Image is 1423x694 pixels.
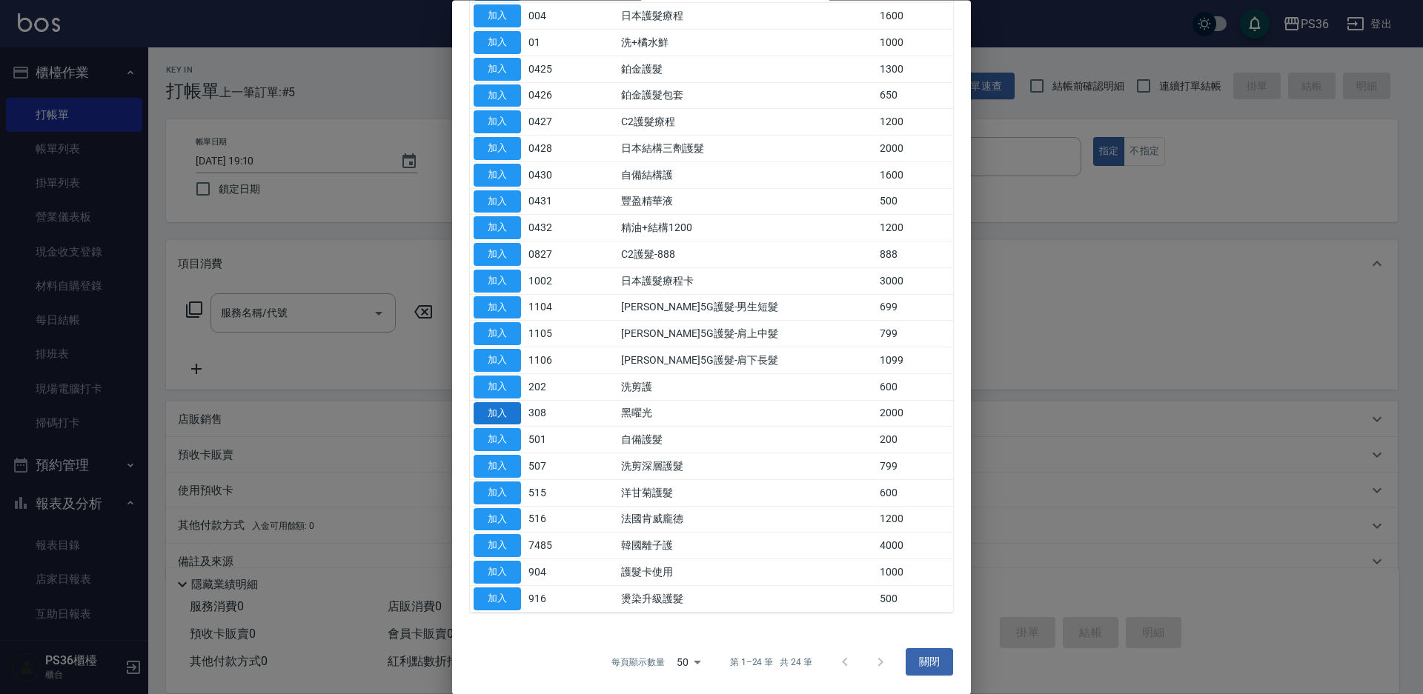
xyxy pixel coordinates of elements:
button: 加入 [474,456,521,478]
td: 護髮卡使用 [617,559,876,586]
td: 鉑金護髮包套 [617,83,876,110]
td: 650 [876,83,953,110]
td: 1106 [525,347,574,374]
td: [PERSON_NAME]5G護髮-男生短髮 [617,295,876,321]
td: 2000 [876,401,953,427]
button: 加入 [474,429,521,452]
td: 01 [525,30,574,56]
td: C2護髮-888 [617,241,876,268]
td: 600 [876,480,953,507]
td: 1002 [525,268,574,295]
button: 加入 [474,350,521,373]
button: 加入 [474,323,521,346]
button: 加入 [474,138,521,161]
p: 第 1–24 筆 共 24 筆 [730,655,812,669]
td: 日本結構三劑護髮 [617,136,876,162]
button: 加入 [474,376,521,398]
td: 韓國離子護 [617,533,876,559]
td: 1600 [876,162,953,189]
td: 916 [525,586,574,613]
td: 燙染升級護髮 [617,586,876,613]
td: 黑曜光 [617,401,876,427]
td: 799 [876,321,953,347]
td: 日本護髮療程 [617,3,876,30]
td: 洗+橘水鮮 [617,30,876,56]
td: 精油+結構1200 [617,215,876,241]
div: 50 [671,642,706,682]
td: 0827 [525,241,574,268]
td: 699 [876,295,953,321]
td: 500 [876,189,953,216]
button: 加入 [474,270,521,293]
button: 加入 [474,481,521,504]
td: 516 [525,507,574,533]
td: 1300 [876,56,953,83]
button: 加入 [474,190,521,213]
td: 500 [876,586,953,613]
button: 加入 [474,508,521,531]
button: 加入 [474,561,521,584]
td: 1099 [876,347,953,374]
td: 0431 [525,189,574,216]
button: 加入 [474,244,521,267]
td: 799 [876,453,953,480]
td: C2護髮療程 [617,109,876,136]
td: 法國肯威龐德 [617,507,876,533]
td: 515 [525,480,574,507]
td: 豐盈精華液 [617,189,876,216]
td: 0428 [525,136,574,162]
td: 鉑金護髮 [617,56,876,83]
button: 加入 [474,111,521,134]
td: [PERSON_NAME]5G護髮-肩下長髮 [617,347,876,374]
td: 1200 [876,215,953,241]
button: 加入 [474,587,521,610]
td: 1200 [876,109,953,136]
button: 加入 [474,32,521,55]
td: 600 [876,374,953,401]
button: 加入 [474,402,521,425]
td: 200 [876,427,953,453]
td: 0427 [525,109,574,136]
button: 加入 [474,84,521,107]
button: 加入 [474,217,521,240]
td: 1000 [876,559,953,586]
p: 每頁顯示數量 [611,655,665,669]
td: 004 [525,3,574,30]
td: 888 [876,241,953,268]
td: 0430 [525,162,574,189]
td: 4000 [876,533,953,559]
td: 308 [525,401,574,427]
td: 0425 [525,56,574,83]
button: 加入 [474,58,521,81]
td: 7485 [525,533,574,559]
td: 1200 [876,507,953,533]
td: 202 [525,374,574,401]
td: 1000 [876,30,953,56]
td: 904 [525,559,574,586]
button: 加入 [474,296,521,319]
td: 507 [525,453,574,480]
td: [PERSON_NAME]5G護髮-肩上中髮 [617,321,876,347]
td: 洗剪深層護髮 [617,453,876,480]
td: 0432 [525,215,574,241]
td: 自備結構護 [617,162,876,189]
td: 1105 [525,321,574,347]
td: 洗剪護 [617,374,876,401]
button: 加入 [474,535,521,558]
td: 0426 [525,83,574,110]
td: 501 [525,427,574,453]
td: 1600 [876,3,953,30]
td: 日本護髮療程卡 [617,268,876,295]
td: 自備護髮 [617,427,876,453]
td: 3000 [876,268,953,295]
button: 加入 [474,5,521,28]
button: 關閉 [906,649,953,676]
td: 2000 [876,136,953,162]
button: 加入 [474,164,521,187]
td: 1104 [525,295,574,321]
td: 洋甘菊護髮 [617,480,876,507]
